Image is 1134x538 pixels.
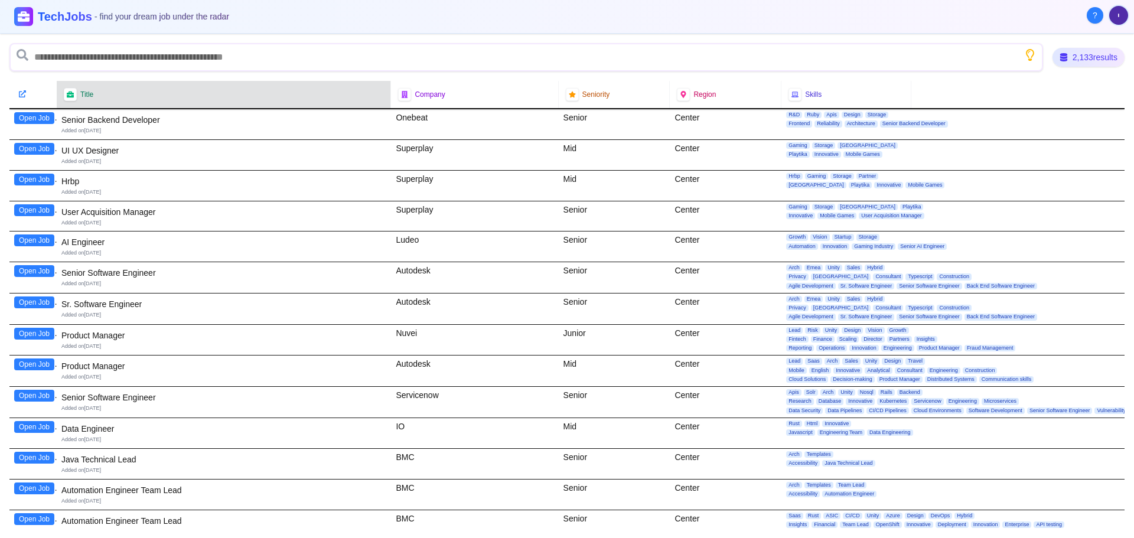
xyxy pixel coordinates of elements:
button: Open Job [14,452,54,464]
div: Mid [559,418,670,448]
div: Data Engineer [61,423,386,435]
span: Sr. Software Engineer [838,283,895,289]
span: Product Manager [877,376,923,383]
div: Center [670,480,781,510]
button: Open Job [14,328,54,340]
span: [GEOGRAPHIC_DATA] [811,305,871,311]
span: Data Pipelines [825,407,864,414]
div: Added on [DATE] [61,280,386,288]
span: Consultant [873,273,903,280]
span: Innovative [822,420,851,427]
button: Open Job [14,390,54,402]
span: Operations [816,345,847,351]
div: Center [670,294,781,324]
span: R&D [786,112,802,118]
div: Superplay [391,171,558,201]
span: Fintech [786,336,809,343]
span: Director [861,336,885,343]
button: Open Job [14,296,54,308]
div: Product Manager [61,360,386,372]
div: Hrbp [61,175,386,187]
span: Rust [806,513,822,519]
span: DevOps [928,513,953,519]
span: Accessibility [786,460,820,467]
div: Added on [DATE] [61,436,386,444]
span: Enterprise [1002,521,1031,528]
div: Added on [DATE] [61,528,386,536]
button: Open Job [14,513,54,525]
div: Added on [DATE] [61,219,386,227]
div: User Acquisition Manager [61,206,386,218]
div: Senior Software Engineer [61,267,386,279]
span: Nosql [858,389,876,396]
button: Show search tips [1024,49,1036,61]
span: Gaming Industry [852,243,895,250]
span: Unity [825,265,842,271]
div: Senior Backend Developer [61,114,386,126]
span: - find your dream job under the radar [94,12,229,21]
span: Hybrid [865,265,885,271]
span: Frontend [786,120,812,127]
div: IO [391,418,558,448]
span: User Acquisition Manager [859,213,924,219]
div: UI UX Designer [61,145,386,156]
span: Insights [914,336,937,343]
span: [GEOGRAPHIC_DATA] [838,142,898,149]
span: Innovative [846,398,875,405]
span: Distributed Systems [925,376,977,383]
span: Arch [786,265,802,271]
span: Arch [786,296,802,302]
span: Senior Software Engineer [1027,407,1093,414]
span: Senior Software Engineer [897,283,962,289]
span: Javascript [786,429,815,436]
span: Lead [786,358,803,364]
span: Risk [805,327,820,334]
span: Company [415,90,445,99]
span: Cloud Solutions [786,376,828,383]
div: AI Engineer [61,236,386,248]
span: Hybrid [865,296,885,302]
span: Rails [878,389,895,396]
span: Back End Software Engineer [964,283,1037,289]
span: Consultant [895,367,925,374]
span: Innovation [849,345,879,351]
span: Solr [804,389,818,396]
span: Sales [842,358,861,364]
div: BMC [391,449,558,479]
span: OpenShift [874,521,902,528]
button: User menu [1108,5,1129,26]
div: Center [670,201,781,231]
div: Center [670,109,781,139]
span: [GEOGRAPHIC_DATA] [786,182,846,188]
span: ? [1093,9,1097,21]
span: Finance [811,336,835,343]
span: Gaming [786,142,810,149]
span: English [809,367,832,374]
span: Vision [865,327,884,334]
span: Arch [786,451,802,458]
span: Servicenow [911,398,944,405]
span: Arch [820,389,836,396]
span: Fraud Management [964,345,1016,351]
span: Innovative [874,182,903,188]
span: Privacy [786,273,809,280]
span: Arch [786,482,802,488]
span: Engineering [946,398,979,405]
span: Hybrid [954,513,975,519]
span: Analytical [865,367,892,374]
div: Center [670,140,781,170]
span: Data Engineering [867,429,913,436]
div: Center [670,171,781,201]
span: Reliability [814,120,842,127]
span: Templates [804,482,833,488]
span: Unity [865,513,882,519]
span: Gaming [805,173,829,180]
span: Arch [825,358,840,364]
button: Open Job [14,265,54,277]
span: Backend [897,389,923,396]
span: Communication skills [979,376,1034,383]
span: Lead [786,327,803,334]
span: CI/CD Pipelines [866,407,909,414]
span: Playtika [900,204,924,210]
div: Center [670,231,781,262]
